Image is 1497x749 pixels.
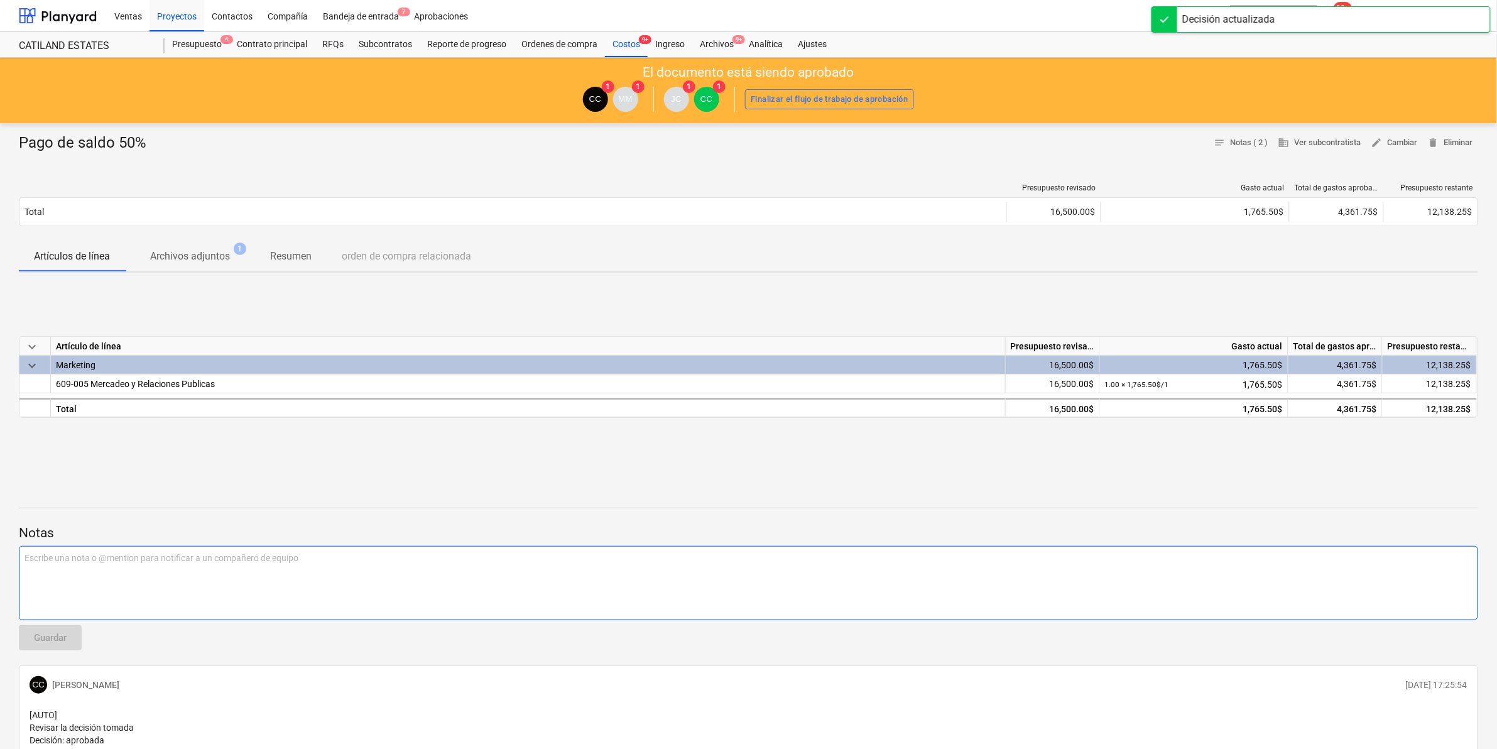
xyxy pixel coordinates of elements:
div: Costos [605,32,648,57]
span: CC [700,94,712,104]
div: Decisión actualizada [1182,12,1275,27]
span: Eliminar [1428,136,1473,150]
p: Artículos de línea [34,249,110,264]
a: Presupuesto4 [165,32,229,57]
span: notes [1214,137,1226,148]
span: 12,138.25$ [1428,207,1473,217]
span: delete [1428,137,1439,148]
div: Presupuesto restante [1389,183,1473,192]
span: keyboard_arrow_down [24,358,40,373]
a: Ingreso [648,32,692,57]
span: 1 [713,80,726,93]
a: Reporte de progreso [420,32,514,57]
span: edit [1371,137,1383,148]
div: 16,500.00$ [1006,398,1100,417]
a: Contrato principal [229,32,315,57]
span: 1 [234,243,246,255]
div: Artículo de línea [51,337,1006,356]
button: Ver subcontratista [1273,133,1366,153]
a: Costos9+ [605,32,648,57]
div: Finalizar el flujo de trabajo de aprobación [751,92,908,107]
div: 16,500.00$ [1006,356,1100,375]
span: Notas ( 2 ) [1214,136,1268,150]
span: 1 [683,80,695,93]
span: 4 [220,35,233,44]
span: CC [32,680,45,689]
div: Pago de saldo 50% [19,133,156,153]
span: 9+ [639,35,651,44]
p: Notas [19,525,1478,542]
span: JC [671,94,681,104]
div: Presupuesto restante [1383,337,1477,356]
div: Total de gastos aprobados [1295,183,1379,192]
a: Subcontratos [351,32,420,57]
div: 16,500.00$ [1006,375,1100,393]
p: Archivos adjuntos [150,249,230,264]
p: [DATE] 17:25:54 [1406,679,1467,691]
span: 7 [398,8,410,16]
a: Ordenes de compra [514,32,605,57]
div: 1,765.50$ [1105,400,1283,418]
span: 1 [602,80,614,93]
p: Resumen [270,249,312,264]
button: Finalizar el flujo de trabajo de aprobación [745,89,915,109]
p: Total [24,205,44,218]
p: El documento está siendo aprobado [643,64,854,82]
small: 1.00 × 1,765.50$ / 1 [1105,380,1169,389]
span: 1 [632,80,645,93]
div: 4,361.75$ [1288,356,1383,375]
div: 1,765.50$ [1106,207,1284,217]
div: 1,765.50$ [1105,356,1283,375]
p: [PERSON_NAME] [52,679,119,691]
span: Ver subcontratista [1278,136,1361,150]
div: Marketing [56,356,1000,374]
a: Analítica [741,32,790,57]
button: Cambiar [1366,133,1423,153]
div: Javier Cattan [664,87,689,112]
div: 4,361.75$ [1289,202,1383,222]
div: Gasto actual [1100,337,1288,356]
span: business [1278,137,1290,148]
div: 16,500.00$ [1006,202,1101,222]
span: [AUTO] Revisar la decisión tomada Decisión: aprobada [30,710,134,745]
span: 4,361.75$ [1337,379,1377,389]
a: Ajustes [790,32,834,57]
div: Presupuesto [165,32,229,57]
div: 1,765.50$ [1105,375,1283,394]
button: Notas ( 2 ) [1209,133,1273,153]
div: Total de gastos aprobados [1288,337,1383,356]
button: Eliminar [1423,133,1478,153]
div: 4,361.75$ [1288,398,1383,417]
div: CATILAND ESTATES [19,40,150,53]
span: 9+ [732,35,745,44]
span: MM [618,94,632,104]
span: 609-005 Mercadeo y Relaciones Publicas [56,379,215,389]
a: Archivos9+ [692,32,741,57]
div: MAURA MORALES [613,87,638,112]
div: Carlos Cedeno [694,87,719,112]
div: Carlos Cedeno [30,676,47,694]
div: 12,138.25$ [1383,356,1477,375]
div: Total [51,398,1006,417]
div: 12,138.25$ [1383,398,1477,417]
div: Carlos Cedeno [583,87,608,112]
a: RFQs [315,32,351,57]
span: 12,138.25$ [1427,379,1471,389]
span: keyboard_arrow_down [24,339,40,354]
div: Gasto actual [1106,183,1285,192]
div: Presupuesto revisado [1012,183,1096,192]
span: Cambiar [1371,136,1418,150]
div: Archivos [692,32,741,57]
span: CC [589,94,601,104]
div: Presupuesto revisado [1006,337,1100,356]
